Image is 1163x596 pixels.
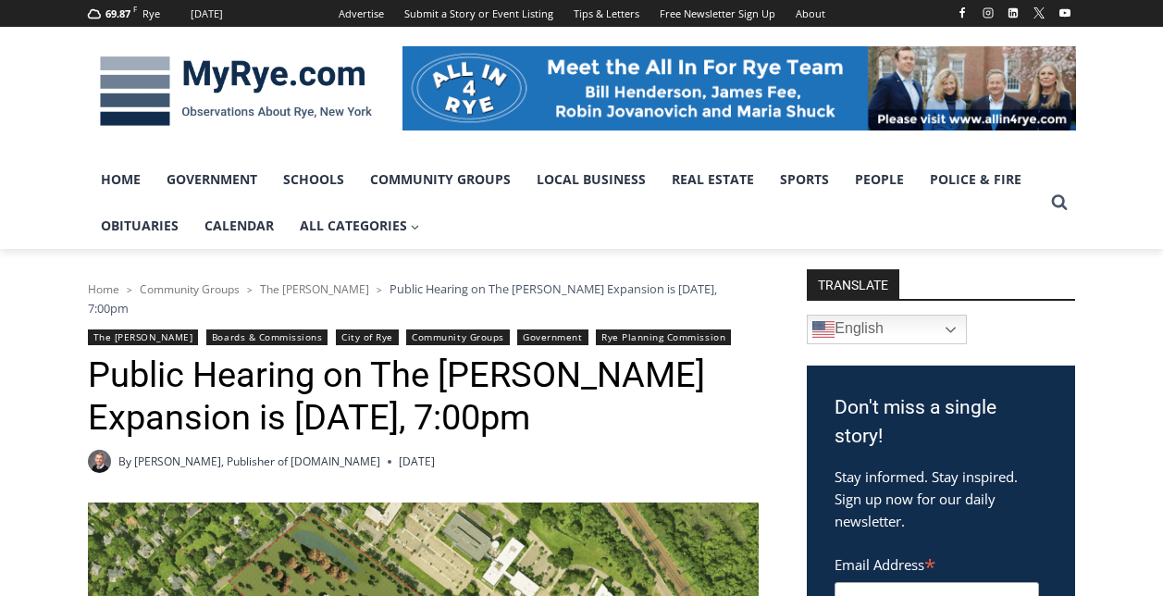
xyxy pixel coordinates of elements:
[127,283,132,296] span: >
[105,6,130,20] span: 69.87
[1002,2,1024,24] a: Linkedin
[399,453,435,470] time: [DATE]
[88,280,717,316] span: Public Hearing on The [PERSON_NAME] Expansion is [DATE], 7:00pm
[142,6,160,22] div: Rye
[1028,2,1050,24] a: X
[917,156,1034,203] a: Police & Fire
[812,318,835,341] img: en
[300,216,420,236] span: All Categories
[377,283,382,296] span: >
[835,393,1047,452] h3: Don't miss a single story!
[88,281,119,297] a: Home
[1054,2,1076,24] a: YouTube
[247,283,253,296] span: >
[88,329,199,345] a: The [PERSON_NAME]
[154,156,270,203] a: Government
[1043,186,1076,219] button: View Search Form
[807,315,967,344] a: English
[659,156,767,203] a: Real Estate
[807,269,899,299] strong: TRANSLATE
[260,281,369,297] a: The [PERSON_NAME]
[524,156,659,203] a: Local Business
[88,354,759,439] h1: Public Hearing on The [PERSON_NAME] Expansion is [DATE], 7:00pm
[192,203,287,249] a: Calendar
[842,156,917,203] a: People
[402,46,1076,130] img: All in for Rye
[767,156,842,203] a: Sports
[140,281,240,297] a: Community Groups
[835,546,1039,579] label: Email Address
[517,329,588,345] a: Government
[357,156,524,203] a: Community Groups
[977,2,999,24] a: Instagram
[406,329,509,345] a: Community Groups
[270,156,357,203] a: Schools
[88,156,1043,250] nav: Primary Navigation
[88,156,154,203] a: Home
[133,4,137,14] span: F
[88,203,192,249] a: Obituaries
[88,450,111,473] a: Author image
[206,329,328,345] a: Boards & Commissions
[287,203,433,249] a: All Categories
[118,453,131,470] span: By
[951,2,973,24] a: Facebook
[596,329,731,345] a: Rye Planning Commission
[88,279,759,317] nav: Breadcrumbs
[134,453,380,469] a: [PERSON_NAME], Publisher of [DOMAIN_NAME]
[336,329,399,345] a: City of Rye
[191,6,223,22] div: [DATE]
[88,43,384,140] img: MyRye.com
[835,466,1047,532] p: Stay informed. Stay inspired. Sign up now for our daily newsletter.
